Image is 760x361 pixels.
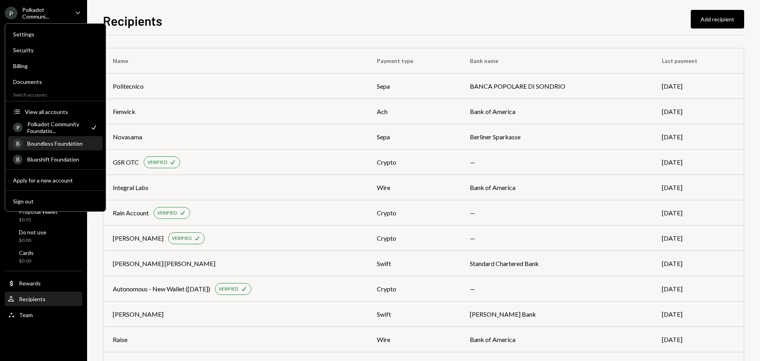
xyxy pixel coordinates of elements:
div: swift [377,310,451,319]
div: Autonomous - New Wallet ([DATE]) [113,284,210,294]
th: Payment type [367,48,460,74]
td: [DATE] [652,150,744,175]
div: Switch accounts [5,90,106,98]
div: VERIFIED [172,235,192,242]
div: wire [377,183,451,192]
th: Bank name [460,48,652,74]
div: crypto [377,234,451,243]
div: P [5,7,17,19]
div: P [13,123,23,132]
div: sepa [377,82,451,91]
td: Standard Chartered Bank [460,251,652,276]
td: Bank of America [460,175,652,200]
div: Blueshift Foundation [27,156,98,163]
td: Berliner Sparkasse [460,124,652,150]
div: Integral Labs [113,183,148,192]
div: Cards [19,249,34,256]
div: GSR OTC [113,158,139,167]
td: BANCA POPOLARE DI SONDRIO [460,74,652,99]
div: Fenwick [113,107,135,116]
div: Polkadot Communi... [22,6,69,20]
div: View all accounts [25,108,98,115]
td: [DATE] [652,327,744,352]
a: Cards$0.00 [5,247,82,266]
div: [PERSON_NAME] [PERSON_NAME] [113,259,215,268]
div: Novasama [113,132,142,142]
td: — [460,276,652,302]
div: Billing [13,63,98,69]
a: Documents [8,74,103,89]
div: Polkadot Community Foundatio... [27,121,85,134]
div: sepa [377,132,451,142]
button: View all accounts [8,105,103,119]
a: Settings [8,27,103,41]
div: $0.00 [19,258,34,264]
div: Raise [113,335,127,344]
div: Documents [13,78,98,85]
div: VERIFIED [218,286,238,293]
div: [PERSON_NAME] [113,234,163,243]
td: [DATE] [652,302,744,327]
div: [PERSON_NAME] [113,310,163,319]
div: swift [377,259,451,268]
div: $0.00 [19,237,46,244]
div: Apply for a new account [13,177,98,184]
td: [DATE] [652,175,744,200]
td: [DATE] [652,74,744,99]
button: Add recipient [691,10,744,28]
a: Recipients [5,292,82,306]
td: — [460,226,652,251]
a: Rewards [5,276,82,290]
div: crypto [377,284,451,294]
td: [DATE] [652,226,744,251]
div: Politecnico [113,82,144,91]
th: Last payment [652,48,744,74]
div: crypto [377,208,451,218]
td: — [460,150,652,175]
div: crypto [377,158,451,167]
div: wire [377,335,451,344]
div: ach [377,107,451,116]
h1: Recipients [103,13,162,28]
button: Apply for a new account [8,173,103,188]
div: B [13,155,23,164]
div: Team [19,312,33,318]
div: VERIFIED [157,210,177,217]
td: Bank of America [460,99,652,124]
a: Security [8,43,103,57]
div: Boundless Foundation [27,140,98,147]
td: [DATE] [652,200,744,226]
td: [PERSON_NAME] Bank [460,302,652,327]
a: Proposal Wallet$0.01 [5,206,82,225]
th: Name [103,48,367,74]
div: Security [13,47,98,53]
div: VERIFIED [147,159,167,166]
a: BBoundless Foundation [8,136,103,150]
a: Billing [8,59,103,73]
a: BBlueshift Foundation [8,152,103,166]
div: $0.01 [19,217,58,223]
td: [DATE] [652,276,744,302]
div: Do not use [19,229,46,236]
td: [DATE] [652,124,744,150]
td: [DATE] [652,99,744,124]
a: Do not use$0.00 [5,226,82,245]
div: B [13,139,23,148]
div: Rain Account [113,208,149,218]
div: Settings [13,31,98,38]
div: Recipients [19,296,46,302]
td: — [460,200,652,226]
a: Team [5,308,82,322]
button: Sign out [8,194,103,209]
td: [DATE] [652,251,744,276]
div: Rewards [19,280,41,287]
div: Sign out [13,198,98,205]
td: Bank of America [460,327,652,352]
